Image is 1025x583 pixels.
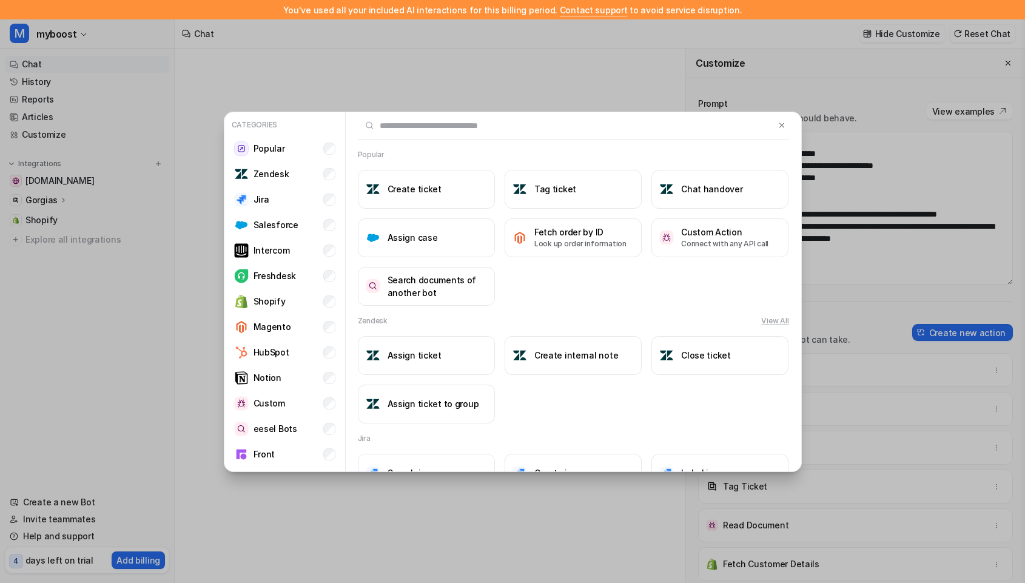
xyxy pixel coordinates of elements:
button: Create ticketCreate ticket [358,170,495,209]
button: Label issueLabel issue [651,454,788,493]
p: Freshdesk [254,269,296,282]
button: View All [761,315,788,326]
button: Assign ticket to groupAssign ticket to group [358,385,495,423]
img: Assign ticket to group [366,397,380,411]
h3: Custom Action [681,226,768,238]
button: Fetch order by IDFetch order by IDLook up order information [505,218,642,257]
h2: Zendesk [358,315,388,326]
img: Label issue [659,466,674,480]
h3: Fetch order by ID [534,226,627,238]
button: Assign ticketAssign ticket [358,336,495,375]
p: Front [254,448,275,460]
p: Categories [229,117,340,133]
img: Chat handover [659,182,674,197]
p: Salesforce [254,218,298,231]
p: eesel Bots [254,422,297,435]
h2: Popular [358,149,385,160]
img: Create internal note [512,348,527,363]
h3: Assign case [388,231,438,244]
button: Close ticketClose ticket [651,336,788,375]
p: Magento [254,320,291,333]
p: Zendesk [254,167,289,180]
h3: Search documents of another bot [388,274,487,299]
button: Create issueCreate issue [505,454,642,493]
img: Fetch order by ID [512,231,527,245]
p: Look up order information [534,238,627,249]
p: Custom [254,397,285,409]
h2: Jira [358,433,371,444]
p: Notion [254,371,281,384]
img: Close ticket [659,348,674,363]
h3: Create internal note [534,349,618,362]
p: Shopify [254,295,286,308]
button: Tag ticketTag ticket [505,170,642,209]
img: Search documents of another bot [366,279,380,293]
button: Chat handoverChat handover [651,170,788,209]
p: Intercom [254,244,290,257]
p: Popular [254,142,285,155]
img: Custom Action [659,231,674,244]
button: Custom ActionCustom ActionConnect with any API call [651,218,788,257]
img: Create issue [512,466,527,480]
img: Create ticket [366,182,380,197]
button: Create internal noteCreate internal note [505,336,642,375]
img: Tag ticket [512,182,527,197]
h3: Label issue [681,467,728,479]
img: Assign case [366,231,380,245]
h3: Assign ticket [388,349,442,362]
h3: Create issue [534,467,587,479]
h3: Search issues [388,467,445,479]
img: Assign ticket [366,348,380,363]
h3: Create ticket [388,183,442,195]
button: Search issuesSearch issues [358,454,495,493]
p: HubSpot [254,346,289,359]
p: Jira [254,193,269,206]
h3: Tag ticket [534,183,576,195]
p: Connect with any API call [681,238,768,249]
h3: Close ticket [681,349,731,362]
h3: Assign ticket to group [388,397,479,410]
button: Assign caseAssign case [358,218,495,257]
button: Search documents of another botSearch documents of another bot [358,267,495,306]
img: Search issues [366,466,380,480]
h3: Chat handover [681,183,742,195]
